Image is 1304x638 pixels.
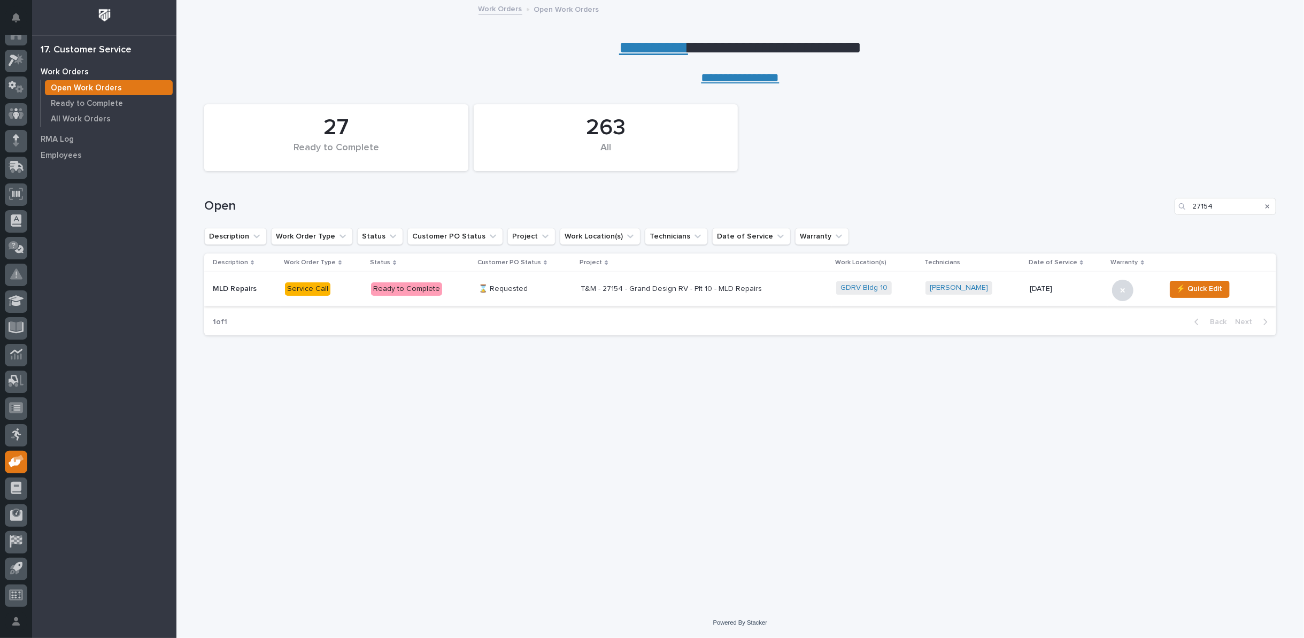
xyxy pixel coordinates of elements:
p: [DATE] [1030,285,1104,294]
div: Ready to Complete [222,142,450,165]
p: Employees [41,151,82,160]
div: Notifications [13,13,27,30]
p: Work Location(s) [835,257,886,268]
p: Date of Service [1029,257,1077,268]
a: Powered By Stacker [713,619,767,626]
button: ⚡ Quick Edit [1170,281,1230,298]
button: Status [357,228,403,245]
p: Customer PO Status [477,257,541,268]
p: Open Work Orders [534,3,599,14]
button: Description [204,228,267,245]
p: RMA Log [41,135,74,144]
p: T&M - 27154 - Grand Design RV - Plt 10 - MLD Repairs [581,285,768,294]
p: Open Work Orders [51,83,122,93]
button: Work Order Type [271,228,353,245]
img: Workspace Logo [95,5,114,25]
p: Technicians [924,257,960,268]
tr: MLD RepairsService CallReady to Complete⌛ RequestedT&M - 27154 - Grand Design RV - Plt 10 - MLD R... [204,272,1276,306]
p: Ready to Complete [51,99,123,109]
a: RMA Log [32,131,176,147]
p: Project [580,257,602,268]
a: Employees [32,147,176,163]
button: Date of Service [712,228,791,245]
h1: Open [204,198,1170,214]
button: Project [507,228,555,245]
span: Next [1235,317,1259,327]
a: Ready to Complete [41,96,176,111]
p: 1 of 1 [204,309,236,335]
div: All [492,142,720,165]
p: Description [213,257,248,268]
p: All Work Orders [51,114,111,124]
p: ⌛ Requested [479,285,572,294]
div: Service Call [285,282,330,296]
span: Back [1203,317,1226,327]
p: Warranty [1111,257,1138,268]
p: MLD Repairs [213,285,276,294]
a: GDRV Bldg 10 [840,283,888,293]
p: Work Orders [41,67,89,77]
button: Technicians [645,228,708,245]
button: Work Location(s) [560,228,641,245]
div: 27 [222,114,450,141]
span: ⚡ Quick Edit [1177,282,1223,295]
input: Search [1175,198,1276,215]
a: All Work Orders [41,111,176,126]
a: Work Orders [479,2,522,14]
div: 263 [492,114,720,141]
button: Warranty [795,228,849,245]
button: Customer PO Status [407,228,503,245]
button: Notifications [5,6,27,29]
p: Status [370,257,390,268]
div: 17. Customer Service [41,44,132,56]
a: [PERSON_NAME] [930,283,988,293]
div: Ready to Complete [371,282,442,296]
a: Work Orders [32,64,176,80]
a: Open Work Orders [41,80,176,95]
p: Work Order Type [284,257,336,268]
button: Next [1231,317,1276,327]
button: Back [1186,317,1231,327]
